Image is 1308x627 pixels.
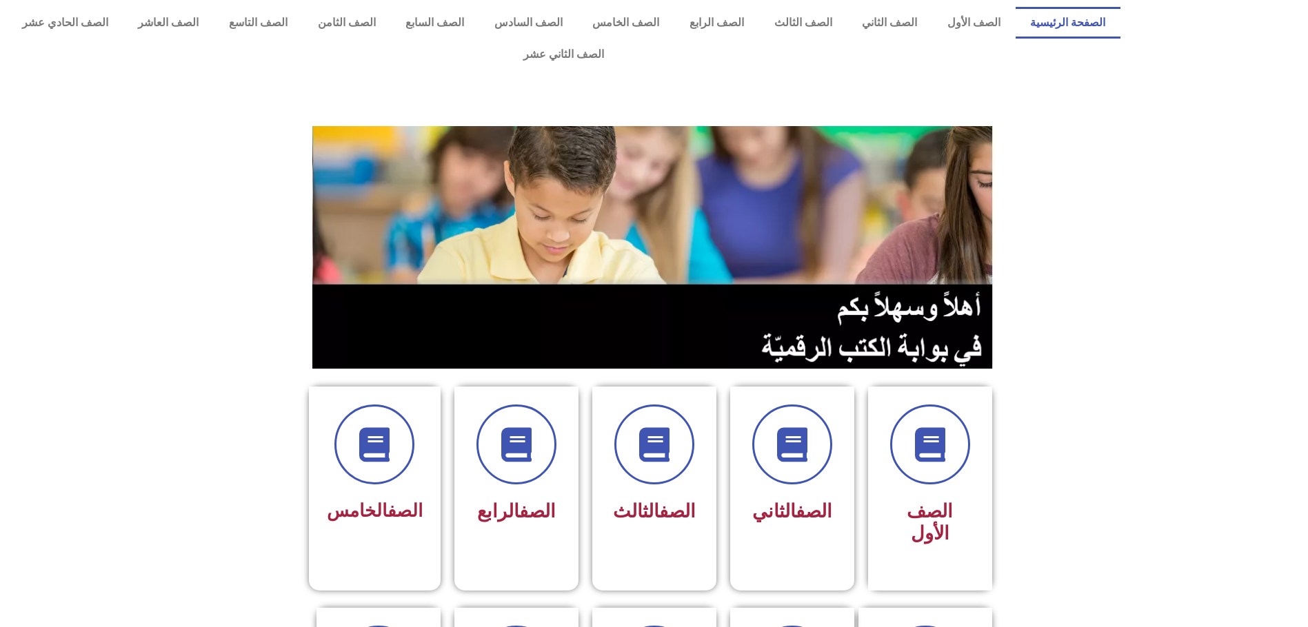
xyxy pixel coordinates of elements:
span: الرابع [477,500,556,522]
a: الصف [519,500,556,522]
span: الثالث [613,500,696,522]
span: الصف الأول [907,500,953,544]
a: الصف الحادي عشر [7,7,123,39]
a: الصف الثاني [847,7,932,39]
a: الصف السابع [390,7,479,39]
a: الصف التاسع [214,7,303,39]
a: الصف [388,500,423,521]
a: الصف العاشر [123,7,214,39]
span: الثاني [752,500,832,522]
span: الخامس [327,500,423,521]
a: الصف الخامس [578,7,675,39]
a: الصف [659,500,696,522]
a: الصفحة الرئيسية [1016,7,1121,39]
a: الصف [796,500,832,522]
a: الصف الثالث [759,7,847,39]
a: الصف الأول [932,7,1016,39]
a: الصف الثامن [303,7,391,39]
a: الصف السادس [479,7,578,39]
a: الصف الرابع [674,7,759,39]
a: الصف الثاني عشر [7,39,1120,70]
